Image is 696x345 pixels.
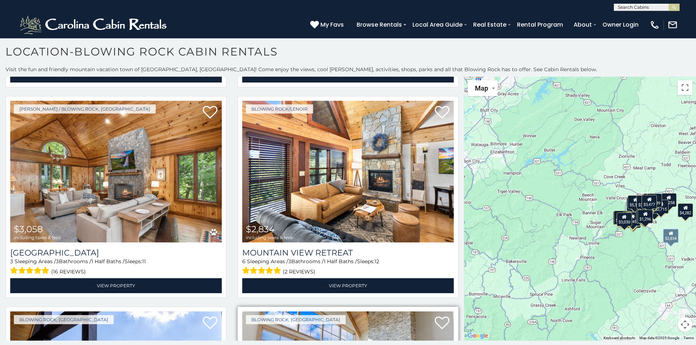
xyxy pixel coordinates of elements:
[203,316,217,331] a: Add to favorites
[466,331,490,341] a: Open this area in Google Maps (opens a new window)
[513,18,567,31] a: Rental Program
[661,193,677,207] div: $7,258
[469,18,510,31] a: Real Estate
[246,224,275,234] span: $2,834
[642,195,657,208] div: $3,477
[636,209,651,223] div: $2,773
[627,197,642,211] div: $3,058
[684,336,694,340] a: Terms (opens in new tab)
[14,235,61,240] span: including taxes & fees
[374,258,379,265] span: 12
[242,248,454,258] a: Mountain View Retreat
[625,214,641,228] div: $2,992
[242,101,454,242] img: Mountain View Retreat
[242,278,454,293] a: View Property
[10,278,222,293] a: View Property
[647,193,662,207] div: $1,889
[320,20,344,29] span: My Favs
[51,267,86,276] span: (16 reviews)
[435,316,449,331] a: Add to favorites
[246,104,313,114] a: Blowing Rock/Lenoir
[10,101,222,242] a: Chimney Island $3,058 including taxes & fees
[678,203,693,217] div: $4,282
[668,20,678,30] img: mail-regular-white.png
[246,315,346,324] a: Blowing Rock, [GEOGRAPHIC_DATA]
[310,20,346,30] a: My Favs
[570,18,596,31] a: About
[10,258,13,265] span: 3
[647,202,662,216] div: $2,248
[288,258,291,265] span: 3
[324,258,357,265] span: 1 Half Baths /
[203,105,217,120] a: Add to favorites
[435,105,449,120] a: Add to favorites
[604,336,635,341] button: Keyboard shortcuts
[617,212,632,226] div: $3,030
[242,101,454,242] a: Mountain View Retreat $2,834 including taxes & fees
[628,195,643,209] div: $5,395
[475,84,488,92] span: Map
[14,315,114,324] a: Blowing Rock, [GEOGRAPHIC_DATA]
[650,20,660,30] img: phone-regular-white.png
[636,195,652,209] div: $3,818
[678,80,692,95] button: Toggle fullscreen view
[625,212,640,226] div: $2,455
[10,248,222,258] a: [GEOGRAPHIC_DATA]
[639,336,679,340] span: Map data ©2025 Google
[353,18,406,31] a: Browse Rentals
[613,211,628,225] div: $2,966
[10,101,222,242] img: Chimney Island
[623,211,638,225] div: $1,485
[663,228,679,243] div: $2,834
[466,331,490,341] img: Google
[409,18,466,31] a: Local Area Guide
[283,267,315,276] span: (2 reviews)
[14,104,156,114] a: [PERSON_NAME] / Blowing Rock, [GEOGRAPHIC_DATA]
[638,209,653,223] div: $1,296
[10,248,222,258] h3: Chimney Island
[91,258,125,265] span: 1 Half Baths /
[468,80,498,96] button: Change map style
[18,14,170,36] img: White-1-2.png
[625,213,640,227] div: $2,398
[242,258,246,265] span: 6
[56,258,59,265] span: 3
[678,317,692,332] button: Map camera controls
[599,18,642,31] a: Owner Login
[242,258,454,276] div: Sleeping Areas / Bathrooms / Sleeps:
[14,224,43,234] span: $3,058
[246,235,293,240] span: including taxes & fees
[614,211,629,225] div: $3,350
[142,258,146,265] span: 11
[654,199,669,213] div: $2,715
[10,258,222,276] div: Sleeping Areas / Bathrooms / Sleeps:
